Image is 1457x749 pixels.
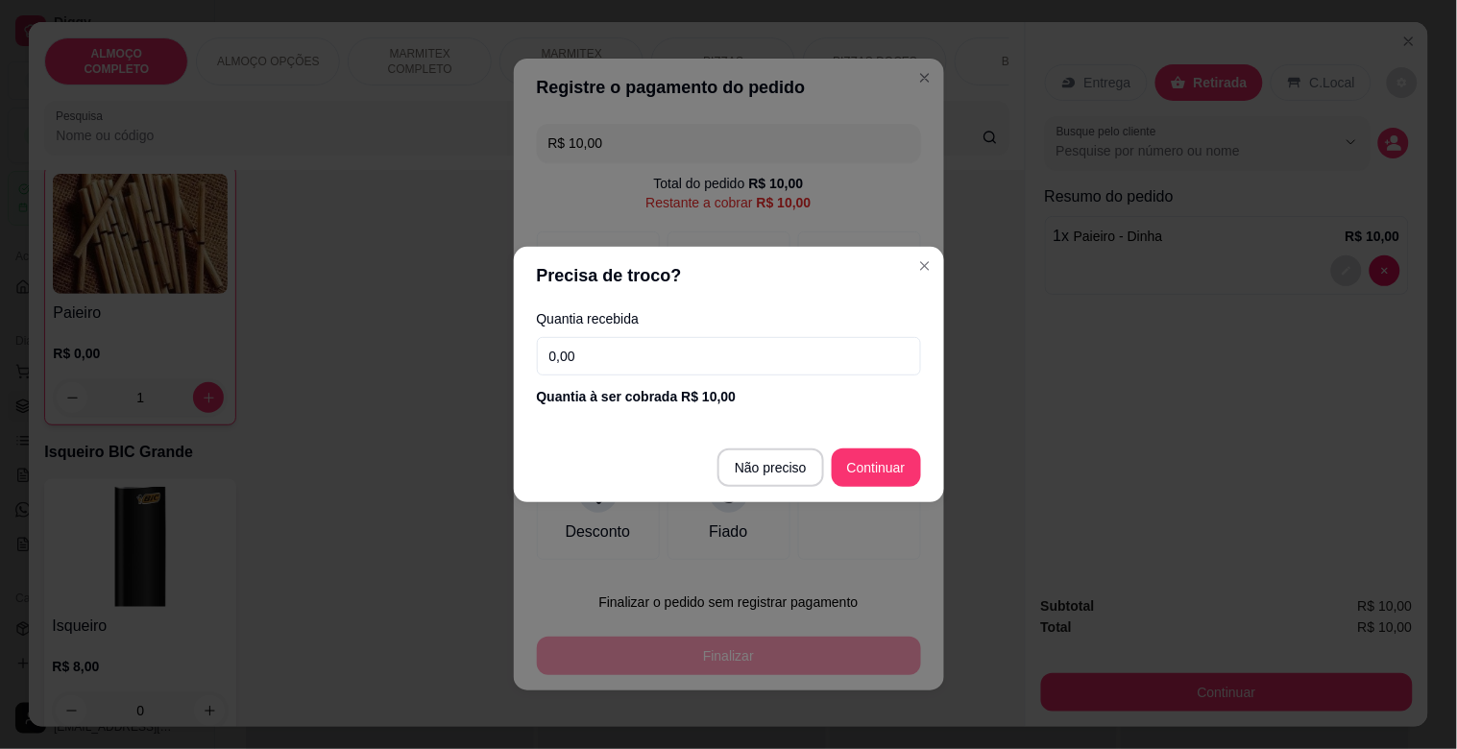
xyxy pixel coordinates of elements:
[537,387,921,406] div: Quantia à ser cobrada R$ 10,00
[832,448,921,487] button: Continuar
[910,251,940,281] button: Close
[717,448,824,487] button: Não preciso
[537,312,921,326] label: Quantia recebida
[514,247,944,304] header: Precisa de troco?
